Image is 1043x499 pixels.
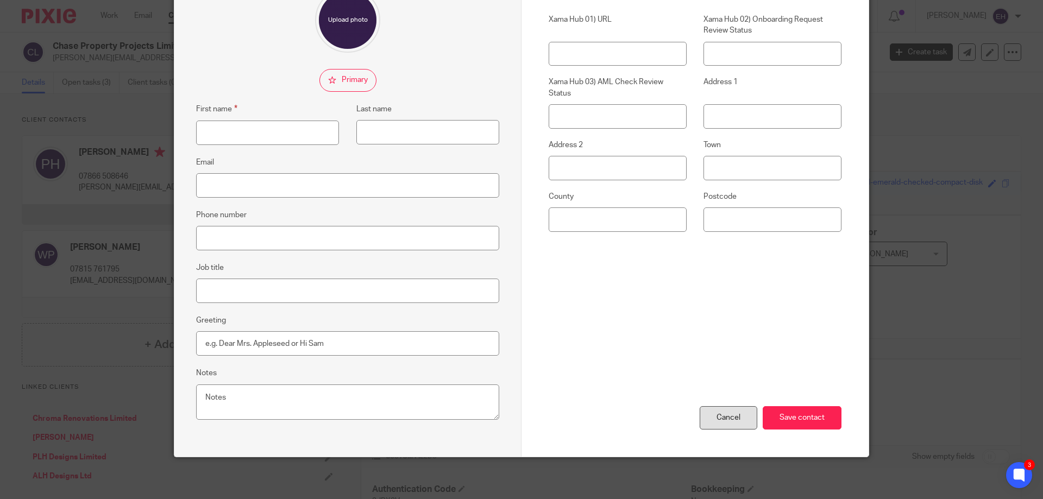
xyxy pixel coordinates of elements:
[703,191,841,202] label: Postcode
[196,262,224,273] label: Job title
[703,14,841,36] label: Xama Hub 02) Onboarding Request Review Status
[196,368,217,378] label: Notes
[549,140,687,150] label: Address 2
[703,140,841,150] label: Town
[356,104,392,115] label: Last name
[196,315,226,326] label: Greeting
[700,406,757,429] div: Cancel
[196,331,499,356] input: e.g. Dear Mrs. Appleseed or Hi Sam
[763,406,841,429] input: Save contact
[549,191,687,202] label: County
[703,77,841,99] label: Address 1
[549,77,687,99] label: Xama Hub 03) AML Check Review Status
[196,157,214,168] label: Email
[549,14,687,36] label: Xama Hub 01) URL
[196,210,247,220] label: Phone number
[1024,459,1035,470] div: 3
[196,103,237,115] label: First name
